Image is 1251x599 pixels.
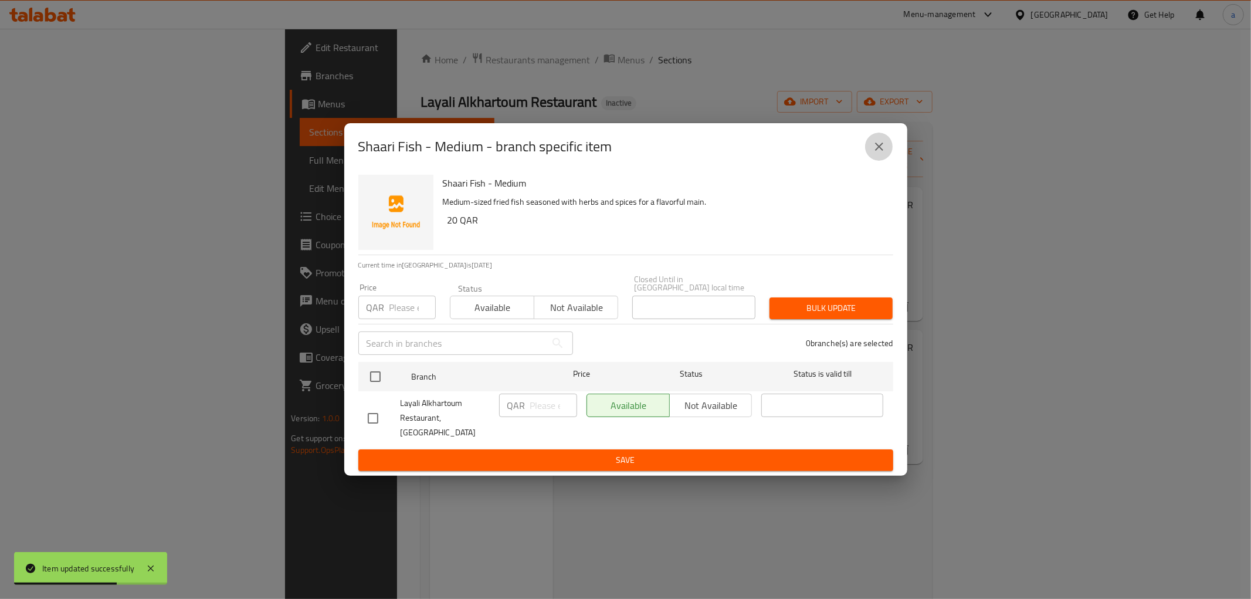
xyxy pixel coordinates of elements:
span: Not available [539,299,613,316]
p: Medium-sized fried fish seasoned with herbs and spices for a flavorful main. [443,195,884,209]
p: QAR [367,300,385,314]
input: Search in branches [358,331,546,355]
h6: 20 QAR [447,212,884,228]
span: Bulk update [779,301,883,316]
p: QAR [507,398,526,412]
div: Item updated successfully [42,562,134,575]
span: Layali Alkhartoum Restaurant, [GEOGRAPHIC_DATA] [401,396,490,440]
span: Price [543,367,621,381]
span: Branch [411,370,533,384]
button: Save [358,449,893,471]
input: Please enter price [530,394,577,417]
h2: Shaari Fish - Medium - branch specific item [358,137,612,156]
img: Shaari Fish - Medium [358,175,433,250]
span: Status [630,367,752,381]
button: Not available [534,296,618,319]
input: Please enter price [389,296,436,319]
button: close [865,133,893,161]
span: Status is valid till [761,367,883,381]
p: Current time in [GEOGRAPHIC_DATA] is [DATE] [358,260,893,270]
h6: Shaari Fish - Medium [443,175,884,191]
span: Save [368,453,884,468]
span: Available [455,299,530,316]
p: 0 branche(s) are selected [806,337,893,349]
button: Bulk update [769,297,893,319]
button: Available [450,296,534,319]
